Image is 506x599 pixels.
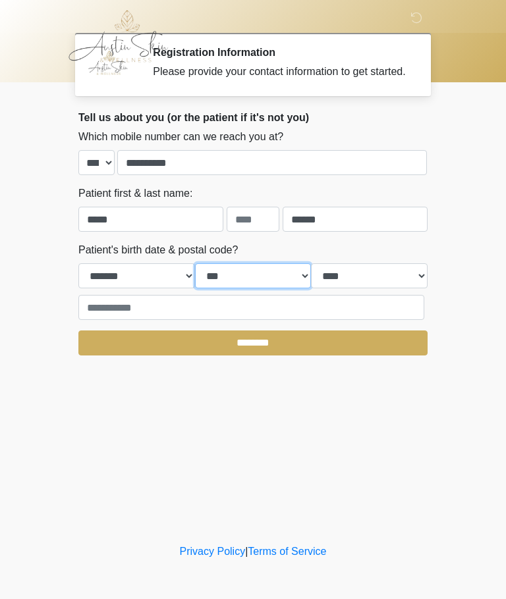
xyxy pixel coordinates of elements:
label: Patient's birth date & postal code? [78,242,238,258]
h2: Tell us about you (or the patient if it's not you) [78,111,428,124]
a: Terms of Service [248,546,326,557]
label: Patient first & last name: [78,186,192,201]
label: Which mobile number can we reach you at? [78,129,283,145]
a: Privacy Policy [180,546,246,557]
img: Austin Skin & Wellness Logo [65,10,182,63]
a: | [245,546,248,557]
